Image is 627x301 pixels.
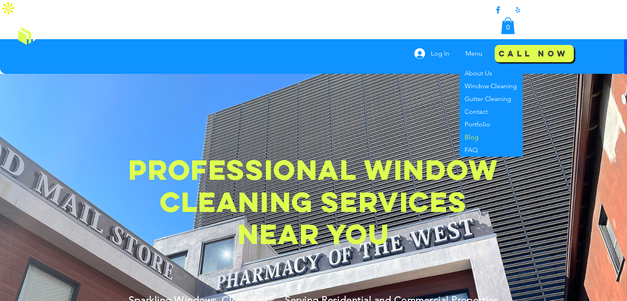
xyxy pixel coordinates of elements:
[461,92,514,105] p: Gutter Cleaning
[461,80,520,92] p: Window Cleaning
[459,43,491,64] nav: Site
[498,49,568,59] span: Call Now
[187,216,266,290] img: window cleaning services in los angeles
[459,131,522,143] a: Blog
[495,45,574,62] a: Call Now
[459,43,491,64] div: Menu
[493,5,523,15] ul: Social Bar
[515,266,627,301] iframe: Wix Chat
[459,105,522,118] a: Contact
[18,25,35,45] img: Window Cleaning Budds, Affordable window cleaning services near me in Los Angeles
[459,118,522,131] a: Portfolio
[461,67,495,80] p: About Us
[459,67,522,80] a: About Us
[461,118,493,131] p: Portfolio
[461,131,482,143] p: Blog
[513,5,523,15] img: Yelp!
[506,24,510,31] text: 0
[428,49,452,58] span: Log In
[501,17,515,34] a: Cart with 0 items
[409,46,455,61] button: Log In
[459,143,522,156] a: FAQ
[128,152,498,252] span: Professional Window Cleaning Services Near You
[461,43,486,64] p: Menu
[461,143,481,156] p: FAQ
[459,92,522,105] a: Gutter Cleaning
[459,80,522,92] a: Window Cleaning
[461,105,491,118] p: Contact
[493,5,503,15] img: Facebook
